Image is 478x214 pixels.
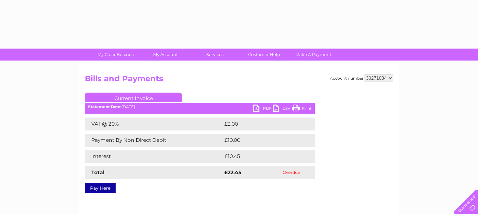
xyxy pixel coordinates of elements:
[224,169,241,175] strong: £22.45
[85,93,182,102] a: Current Invoice
[85,118,223,130] td: VAT @ 20%
[223,134,302,147] td: £10.00
[188,49,242,61] a: Services
[287,49,340,61] a: Make A Payment
[91,169,105,175] strong: Total
[292,105,312,114] a: Print
[139,49,192,61] a: My Account
[85,105,315,109] div: [DATE]
[268,166,315,179] td: Overdue
[273,105,292,114] a: CSV
[330,74,393,82] div: Account number
[253,105,273,114] a: PDF
[85,134,223,147] td: Payment By Non Direct Debit
[85,74,393,86] h2: Bills and Payments
[85,150,223,163] td: Interest
[90,49,143,61] a: My Clear Business
[237,49,291,61] a: Customer Help
[223,118,300,130] td: £2.00
[88,104,121,109] b: Statement Date:
[223,150,301,163] td: £10.45
[85,183,116,193] a: Pay Here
